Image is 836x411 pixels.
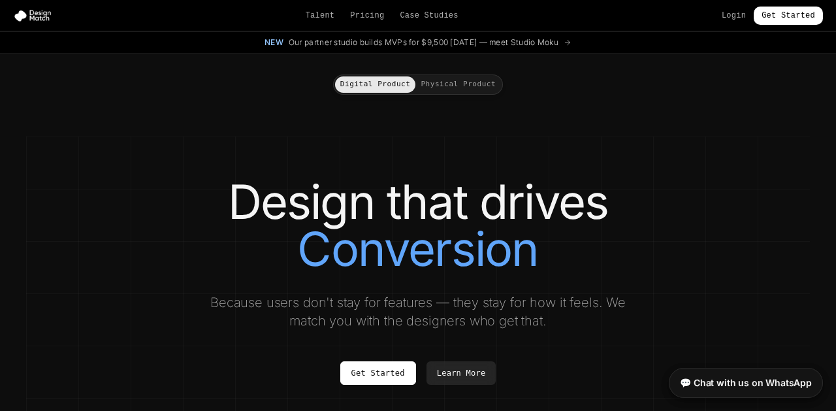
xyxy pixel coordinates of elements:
[340,361,416,385] a: Get Started
[415,76,501,93] button: Physical Product
[426,361,496,385] a: Learn More
[722,10,746,21] a: Login
[297,225,538,272] span: Conversion
[289,37,558,48] span: Our partner studio builds MVPs for $9,500 [DATE] — meet Studio Moku
[306,10,335,21] a: Talent
[754,7,823,25] a: Get Started
[13,9,57,22] img: Design Match
[669,368,823,398] a: 💬 Chat with us on WhatsApp
[199,293,637,330] p: Because users don't stay for features — they stay for how it feels. We match you with the designe...
[52,178,784,272] h1: Design that drives
[265,37,283,48] span: New
[400,10,458,21] a: Case Studies
[350,10,384,21] a: Pricing
[335,76,416,93] button: Digital Product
